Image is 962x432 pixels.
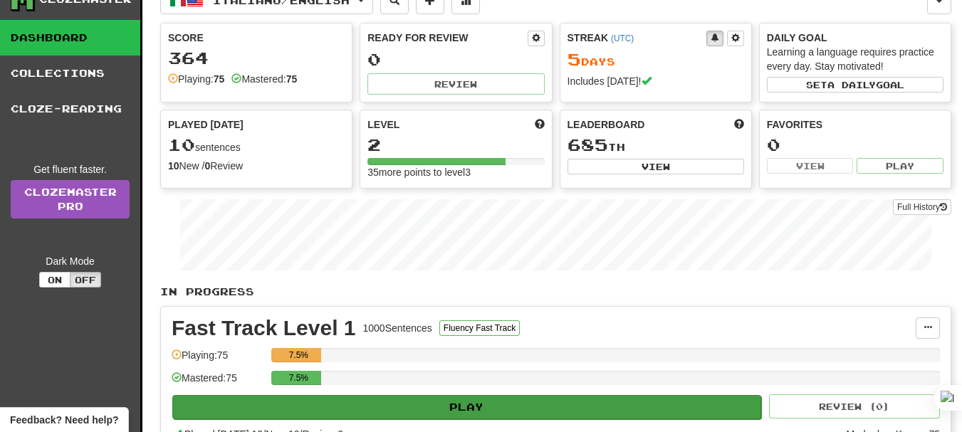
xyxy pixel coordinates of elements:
[11,162,130,177] div: Get fluent faster.
[767,31,943,45] div: Daily Goal
[769,394,940,418] button: Review (0)
[231,72,297,86] div: Mastered:
[568,135,608,154] span: 685
[827,80,876,90] span: a daily
[767,77,943,93] button: Seta dailygoal
[367,136,544,154] div: 2
[168,159,345,173] div: New / Review
[286,73,298,85] strong: 75
[568,49,581,69] span: 5
[11,180,130,218] a: ClozemasterPro
[168,135,195,154] span: 10
[70,272,101,288] button: Off
[172,371,264,394] div: Mastered: 75
[168,31,345,45] div: Score
[568,136,744,154] div: th
[568,159,744,174] button: View
[568,117,645,132] span: Leaderboard
[172,317,356,339] div: Fast Track Level 1
[767,136,943,154] div: 0
[168,49,345,67] div: 364
[10,413,118,427] span: Open feedback widget
[857,158,943,174] button: Play
[439,320,520,336] button: Fluency Fast Track
[367,117,399,132] span: Level
[168,117,244,132] span: Played [DATE]
[767,45,943,73] div: Learning a language requires practice every day. Stay motivated!
[172,395,761,419] button: Play
[767,158,854,174] button: View
[204,160,210,172] strong: 0
[568,31,706,45] div: Streak
[367,73,544,95] button: Review
[276,371,321,385] div: 7.5%
[276,348,321,362] div: 7.5%
[168,136,345,154] div: sentences
[568,74,744,88] div: Includes [DATE]!
[160,285,951,299] p: In Progress
[367,51,544,68] div: 0
[568,51,744,69] div: Day s
[734,117,744,132] span: This week in points, UTC
[367,165,544,179] div: 35 more points to level 3
[893,199,951,215] button: Full History
[214,73,225,85] strong: 75
[168,160,179,172] strong: 10
[11,254,130,268] div: Dark Mode
[767,117,943,132] div: Favorites
[363,321,432,335] div: 1000 Sentences
[611,33,634,43] a: (UTC)
[367,31,527,45] div: Ready for Review
[168,72,224,86] div: Playing:
[39,272,70,288] button: On
[172,348,264,372] div: Playing: 75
